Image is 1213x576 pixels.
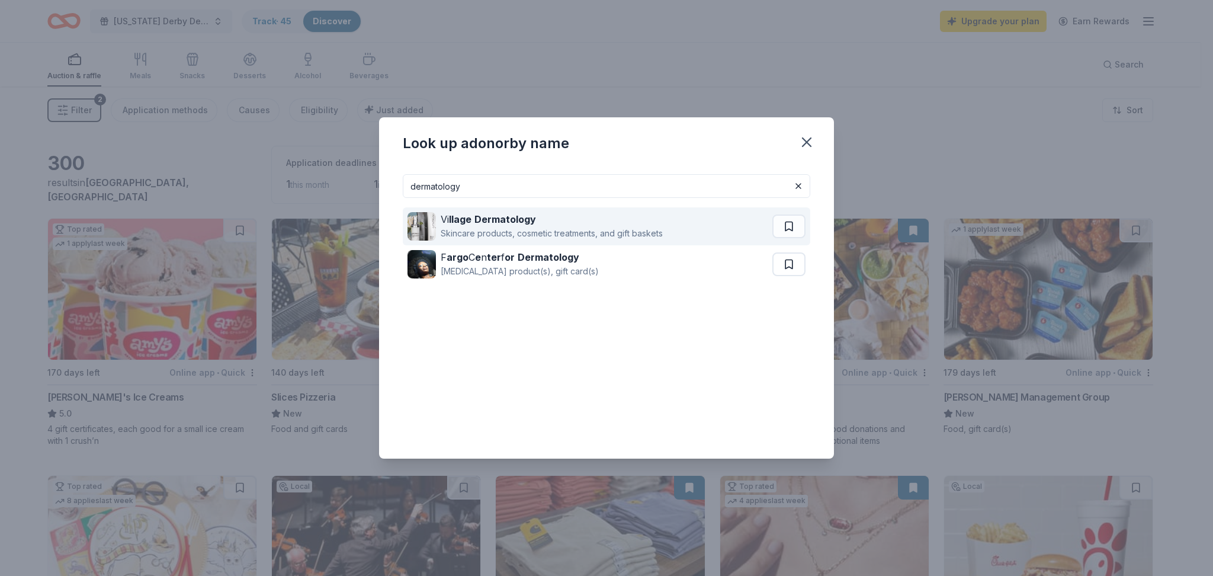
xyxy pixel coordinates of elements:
strong: Dermatology [518,251,579,263]
div: Skincare products, cosmetic treatments, and gift baskets [441,226,663,241]
img: Image for Fargo Center for Dermatology [407,250,436,279]
strong: or [505,251,515,263]
strong: e [475,251,481,263]
img: Image for Village Dermatology [407,212,436,241]
div: [MEDICAL_DATA] product(s), gift card(s) [441,264,599,279]
strong: ter [487,251,501,263]
div: Look up a donor by name [403,134,569,153]
input: Search [403,174,810,198]
strong: llage [449,213,471,225]
div: F C n f [441,250,599,264]
div: Vi [441,212,663,226]
strong: argo [447,251,468,263]
strong: Dermatology [474,213,536,225]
